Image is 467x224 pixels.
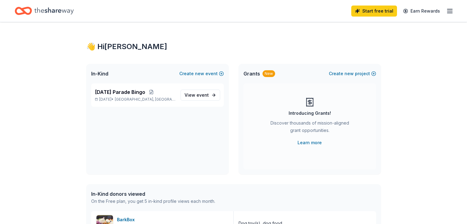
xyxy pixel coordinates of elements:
[329,70,376,77] button: Createnewproject
[197,92,209,98] span: event
[91,198,215,205] div: On the Free plan, you get 5 in-kind profile views each month.
[86,42,381,52] div: 👋 Hi [PERSON_NAME]
[289,110,331,117] div: Introducing Grants!
[91,70,108,77] span: In-Kind
[181,90,220,101] a: View event
[95,97,176,102] p: [DATE] •
[268,119,352,137] div: Discover thousands of mission-aligned grant opportunities.
[195,70,204,77] span: new
[117,216,137,223] div: BarkBox
[263,70,275,77] div: New
[179,70,224,77] button: Createnewevent
[399,6,444,17] a: Earn Rewards
[95,88,145,96] span: [DATE] Parade Bingo
[298,139,322,146] a: Learn more
[91,190,215,198] div: In-Kind donors viewed
[115,97,175,102] span: [GEOGRAPHIC_DATA], [GEOGRAPHIC_DATA]
[351,6,397,17] a: Start free trial
[185,91,209,99] span: View
[15,4,74,18] a: Home
[243,70,260,77] span: Grants
[344,70,354,77] span: new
